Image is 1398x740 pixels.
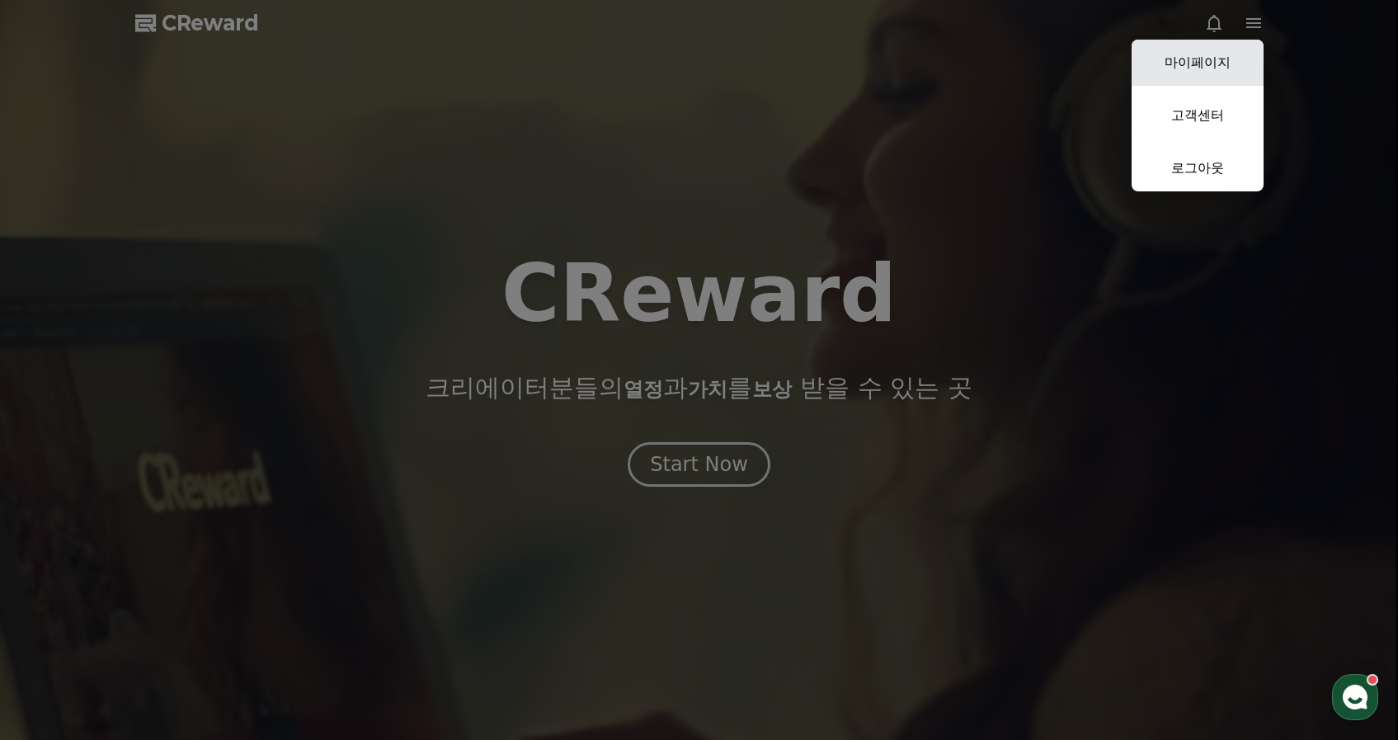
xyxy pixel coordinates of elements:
[5,523,109,564] a: 홈
[213,523,317,564] a: 설정
[151,549,171,562] span: 대화
[52,548,62,561] span: 홈
[1132,40,1264,86] a: 마이페이지
[1132,145,1264,191] a: 로그아웃
[1132,40,1264,191] button: 마이페이지 고객센터 로그아웃
[255,548,275,561] span: 설정
[109,523,213,564] a: 대화
[1132,92,1264,139] a: 고객센터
